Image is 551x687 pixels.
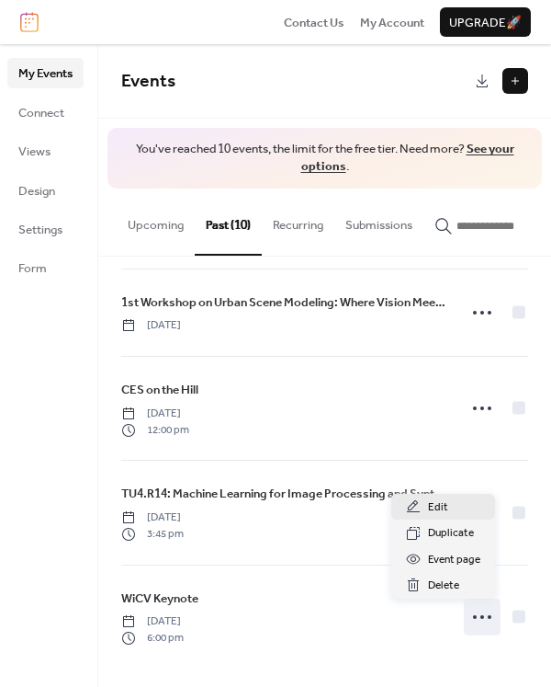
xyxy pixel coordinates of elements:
a: See your options [301,137,514,178]
span: My Events [18,64,73,83]
span: [DATE] [121,317,181,334]
a: Form [7,253,84,282]
a: My Events [7,58,84,87]
span: 1st Workshop on Urban Scene Modeling: Where Vision Meets Photogrammetry and Graphics In Conjuncti... [121,293,445,312]
a: Contact Us [284,13,344,31]
span: Duplicate [428,524,474,543]
img: logo [20,12,39,32]
span: TU4.R14: Machine Learning for Image Processing and Synthesis [121,485,445,503]
span: Delete [428,577,459,595]
span: Edit [428,498,448,517]
button: Upgrade🚀 [440,7,531,37]
span: Design [18,182,55,200]
a: 1st Workshop on Urban Scene Modeling: Where Vision Meets Photogrammetry and Graphics In Conjuncti... [121,292,445,313]
span: My Account [360,14,424,32]
span: [DATE] [121,406,189,422]
a: WiCV Keynote [121,589,198,609]
button: Submissions [334,189,423,253]
span: [DATE] [121,613,184,630]
a: My Account [360,13,424,31]
span: Connect [18,104,64,122]
span: 12:00 pm [121,422,189,439]
span: 6:00 pm [121,630,184,647]
span: [DATE] [121,510,184,526]
span: Event page [428,551,480,569]
span: Upgrade 🚀 [449,14,522,32]
span: CES on the Hill [121,381,198,399]
a: Views [7,136,84,166]
a: Connect [7,97,84,127]
button: Recurring [262,189,334,253]
a: TU4.R14: Machine Learning for Image Processing and Synthesis [121,484,445,504]
a: Design [7,176,84,205]
span: 3:45 pm [121,526,184,543]
span: Contact Us [284,14,344,32]
span: WiCV Keynote [121,590,198,608]
a: Settings [7,214,84,244]
span: You've reached 10 events, the limit for the free tier. Need more? . [126,141,523,176]
span: Events [121,64,175,98]
span: Settings [18,221,62,239]
span: Form [18,259,47,278]
span: Views [18,143,51,161]
button: Past (10) [195,189,262,255]
button: Upcoming [117,189,195,253]
a: CES on the Hill [121,380,198,400]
